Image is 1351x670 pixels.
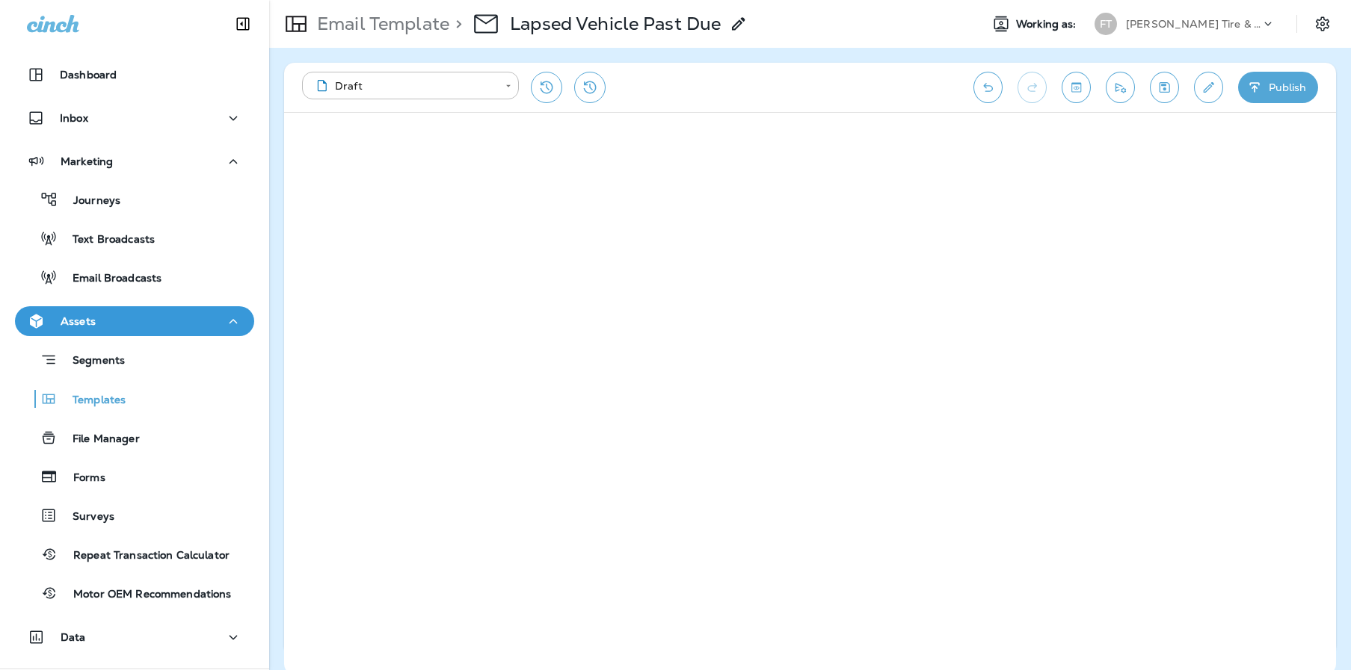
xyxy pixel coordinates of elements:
button: Repeat Transaction Calculator [15,539,254,570]
p: Journeys [58,194,120,208]
p: > [449,13,462,35]
p: Templates [58,394,126,408]
button: Data [15,622,254,652]
button: Motor OEM Recommendations [15,577,254,609]
span: Working as: [1016,18,1080,31]
p: Forms [58,471,105,486]
p: [PERSON_NAME] Tire & Auto Service [1126,18,1261,30]
p: Email Broadcasts [58,272,161,286]
button: Settings [1309,10,1336,37]
button: Email Broadcasts [15,261,254,293]
button: Save [1150,72,1179,103]
p: Text Broadcasts [58,233,155,247]
button: Assets [15,306,254,336]
p: Dashboard [60,69,117,81]
button: Dashboard [15,60,254,90]
p: File Manager [58,432,140,447]
button: Segments [15,344,254,376]
button: Inbox [15,103,254,133]
button: Marketing [15,146,254,176]
p: Motor OEM Recommendations [58,588,232,602]
button: View Changelog [574,72,606,103]
p: Surveys [58,510,114,524]
button: Templates [15,383,254,415]
div: Draft [313,78,495,93]
button: Undo [973,72,1003,103]
button: Surveys [15,500,254,531]
button: Text Broadcasts [15,223,254,254]
div: FT [1095,13,1117,35]
p: Email Template [311,13,449,35]
button: Collapse Sidebar [222,9,264,39]
p: Assets [61,315,96,327]
p: Lapsed Vehicle Past Due [510,13,721,35]
button: Edit details [1194,72,1223,103]
button: Publish [1238,72,1318,103]
p: Data [61,631,86,643]
button: File Manager [15,422,254,453]
p: Repeat Transaction Calculator [58,549,230,563]
p: Inbox [60,112,88,124]
button: Journeys [15,184,254,215]
p: Segments [58,354,125,369]
button: Toggle preview [1062,72,1091,103]
p: Marketing [61,155,113,167]
button: Send test email [1106,72,1135,103]
button: Forms [15,461,254,492]
button: Restore from previous version [531,72,562,103]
